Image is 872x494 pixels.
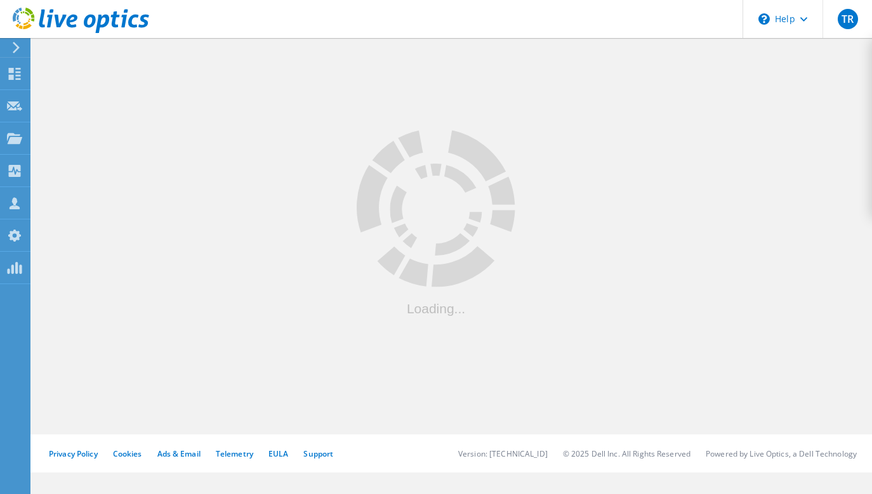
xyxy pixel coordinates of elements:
li: © 2025 Dell Inc. All Rights Reserved [563,448,690,459]
span: TR [842,14,854,24]
a: EULA [268,448,288,459]
div: Loading... [357,301,515,315]
li: Powered by Live Optics, a Dell Technology [706,448,857,459]
a: Support [303,448,333,459]
a: Live Optics Dashboard [13,27,149,36]
a: Privacy Policy [49,448,98,459]
a: Telemetry [216,448,253,459]
a: Cookies [113,448,142,459]
a: Ads & Email [157,448,201,459]
li: Version: [TECHNICAL_ID] [458,448,548,459]
svg: \n [758,13,770,25]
